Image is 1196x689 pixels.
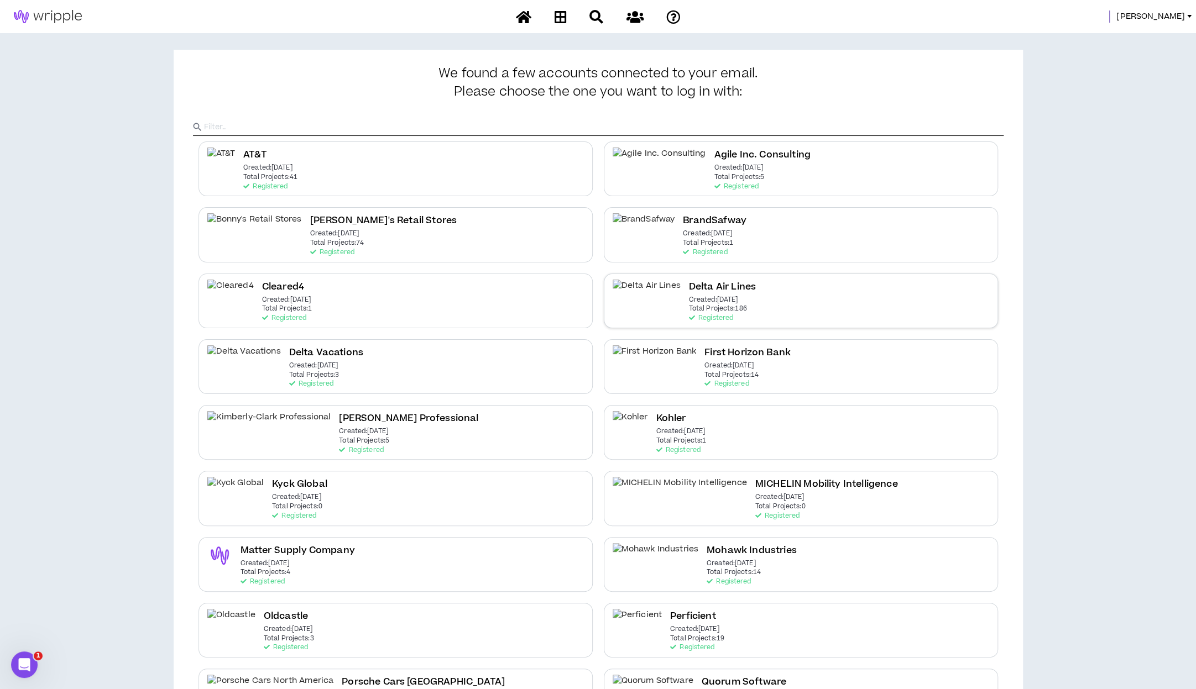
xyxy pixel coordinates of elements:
[689,305,747,313] p: Total Projects: 186
[683,249,727,256] p: Registered
[339,428,388,435] p: Created: [DATE]
[241,543,355,558] h2: Matter Supply Company
[207,345,281,370] img: Delta Vacations
[272,512,316,520] p: Registered
[243,173,297,181] p: Total Projects: 41
[613,280,681,304] img: Delta Air Lines
[204,119,1004,135] input: Filter..
[34,651,43,660] span: 1
[689,314,733,322] p: Registered
[289,362,338,370] p: Created: [DATE]
[264,635,314,643] p: Total Projects: 3
[339,446,383,454] p: Registered
[656,428,705,435] p: Created: [DATE]
[241,578,285,586] p: Registered
[656,446,700,454] p: Registered
[707,578,751,586] p: Registered
[310,249,354,256] p: Registered
[310,213,457,228] h2: [PERSON_NAME]'s Retail Stores
[707,569,761,576] p: Total Projects: 14
[339,411,478,426] h2: [PERSON_NAME] Professional
[207,411,331,436] img: Kimberly-Clark Professional
[613,345,697,370] img: First Horizon Bank
[707,560,756,567] p: Created: [DATE]
[241,560,290,567] p: Created: [DATE]
[683,213,746,228] h2: BrandSafway
[272,493,321,501] p: Created: [DATE]
[704,380,749,388] p: Registered
[714,164,763,172] p: Created: [DATE]
[243,183,288,191] p: Registered
[207,280,254,304] img: Cleared4
[670,625,719,633] p: Created: [DATE]
[339,437,389,445] p: Total Projects: 5
[262,314,306,322] p: Registered
[714,183,758,191] p: Registered
[243,164,293,172] p: Created: [DATE]
[683,230,732,238] p: Created: [DATE]
[656,411,686,426] h2: Kohler
[613,543,698,568] img: Mohawk Industries
[11,651,38,678] iframe: Intercom live chat
[272,503,322,511] p: Total Projects: 0
[262,280,304,294] h2: Cleared4
[755,477,898,492] h2: MICHELIN Mobility Intelligence
[714,173,764,181] p: Total Projects: 5
[670,635,724,643] p: Total Projects: 19
[207,213,302,238] img: Bonny's Retail Stores
[670,609,716,624] h2: Perficient
[613,609,662,634] img: Perficient
[454,85,742,100] span: Please choose the one you want to log in with:
[207,609,255,634] img: Oldcastle
[613,148,706,172] img: Agile Inc. Consulting
[613,477,747,502] img: MICHELIN Mobility Intelligence
[714,148,810,162] h2: Agile Inc. Consulting
[310,239,364,247] p: Total Projects: 74
[755,512,800,520] p: Registered
[289,371,340,379] p: Total Projects: 3
[264,625,313,633] p: Created: [DATE]
[262,305,312,313] p: Total Projects: 1
[707,543,797,558] h2: Mohawk Industries
[755,493,805,501] p: Created: [DATE]
[272,477,327,492] h2: Kyck Global
[670,644,714,651] p: Registered
[289,380,333,388] p: Registered
[613,411,648,436] img: Kohler
[1116,10,1185,23] span: [PERSON_NAME]
[207,148,236,172] img: AT&T
[262,296,311,304] p: Created: [DATE]
[241,569,291,576] p: Total Projects: 4
[689,296,738,304] p: Created: [DATE]
[704,371,759,379] p: Total Projects: 14
[613,213,675,238] img: BrandSafway
[289,345,363,360] h2: Delta Vacations
[207,477,264,502] img: Kyck Global
[243,148,267,162] h2: AT&T
[689,280,756,294] h2: Delta Air Lines
[755,503,806,511] p: Total Projects: 0
[310,230,359,238] p: Created: [DATE]
[264,644,308,651] p: Registered
[704,362,754,370] p: Created: [DATE]
[704,345,791,360] h2: First Horizon Bank
[264,609,308,624] h2: Oldcastle
[656,437,706,445] p: Total Projects: 1
[683,239,733,247] p: Total Projects: 1
[207,543,232,568] img: Matter Supply Company
[193,66,1004,99] h3: We found a few accounts connected to your email.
